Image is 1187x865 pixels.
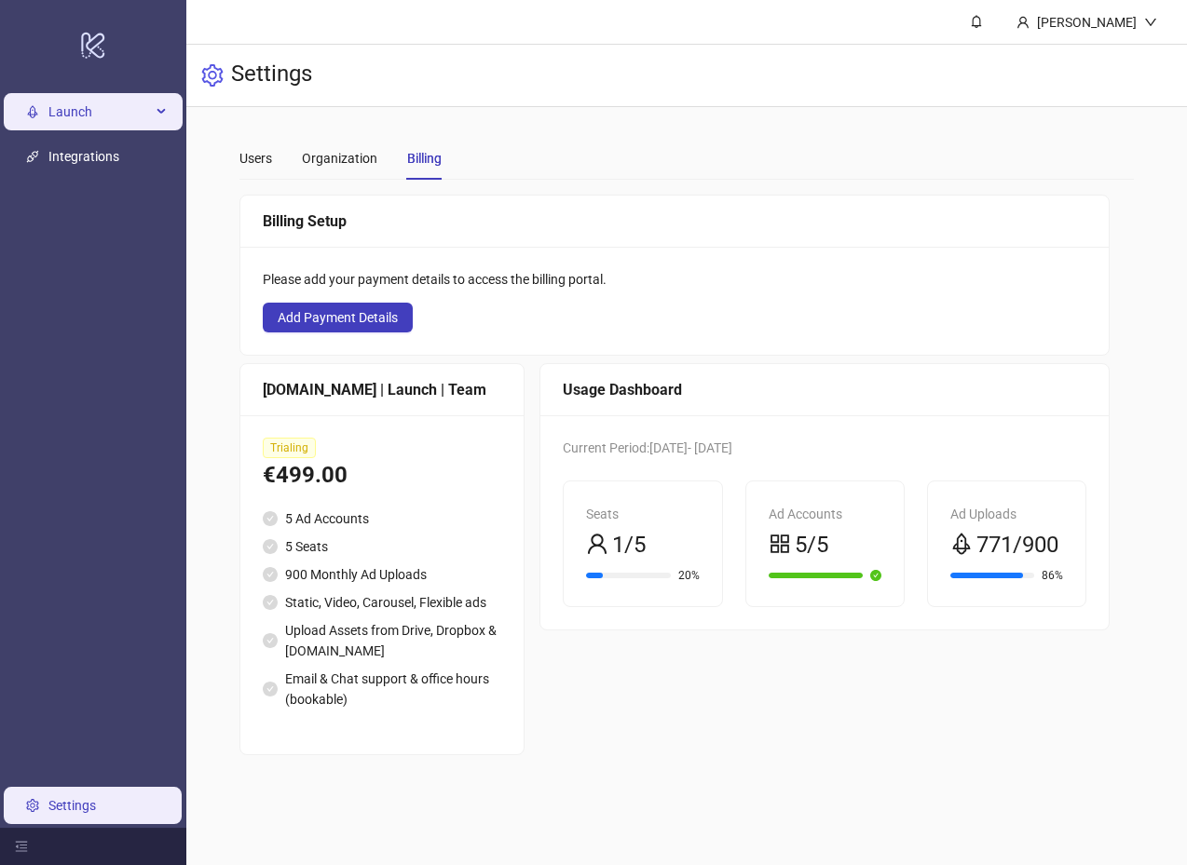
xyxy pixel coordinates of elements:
[263,539,278,554] span: check-circle
[950,533,973,555] span: rocket
[263,378,501,401] div: [DOMAIN_NAME] | Launch | Team
[302,148,377,169] div: Organization
[263,536,501,557] li: 5 Seats
[870,570,881,581] span: check-circle
[263,511,278,526] span: check-circle
[263,633,278,648] span: check-circle
[263,567,278,582] span: check-circle
[48,798,96,813] a: Settings
[263,269,1086,290] div: Please add your payment details to access the billing portal.
[563,440,732,455] span: Current Period: [DATE] - [DATE]
[769,504,881,524] div: Ad Accounts
[586,533,608,555] span: user
[563,378,1086,401] div: Usage Dashboard
[586,504,699,524] div: Seats
[263,303,413,332] button: Add Payment Details
[795,528,828,563] span: 5/5
[263,669,501,710] li: Email & Chat support & office hours (bookable)
[1144,16,1157,29] span: down
[26,105,39,118] span: rocket
[970,15,983,28] span: bell
[1042,570,1063,581] span: 86%
[263,438,316,458] span: Trialing
[678,570,700,581] span: 20%
[263,508,501,529] li: 5 Ad Accounts
[950,504,1063,524] div: Ad Uploads
[263,209,1086,233] div: Billing Setup
[263,458,501,493] div: €499.00
[239,148,272,169] div: Users
[263,564,501,585] li: 900 Monthly Ad Uploads
[976,528,1058,563] span: 771/900
[1030,12,1144,33] div: [PERSON_NAME]
[263,620,501,661] li: Upload Assets from Drive, Dropbox & [DOMAIN_NAME]
[201,64,224,87] span: setting
[263,682,278,696] span: check-circle
[1016,16,1030,29] span: user
[263,592,501,613] li: Static, Video, Carousel, Flexible ads
[231,60,312,91] h3: Settings
[15,840,28,853] span: menu-fold
[769,533,791,555] span: appstore
[48,149,119,164] a: Integrations
[278,310,398,325] span: Add Payment Details
[263,595,278,610] span: check-circle
[48,93,151,130] span: Launch
[407,148,442,169] div: Billing
[612,528,646,563] span: 1/5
